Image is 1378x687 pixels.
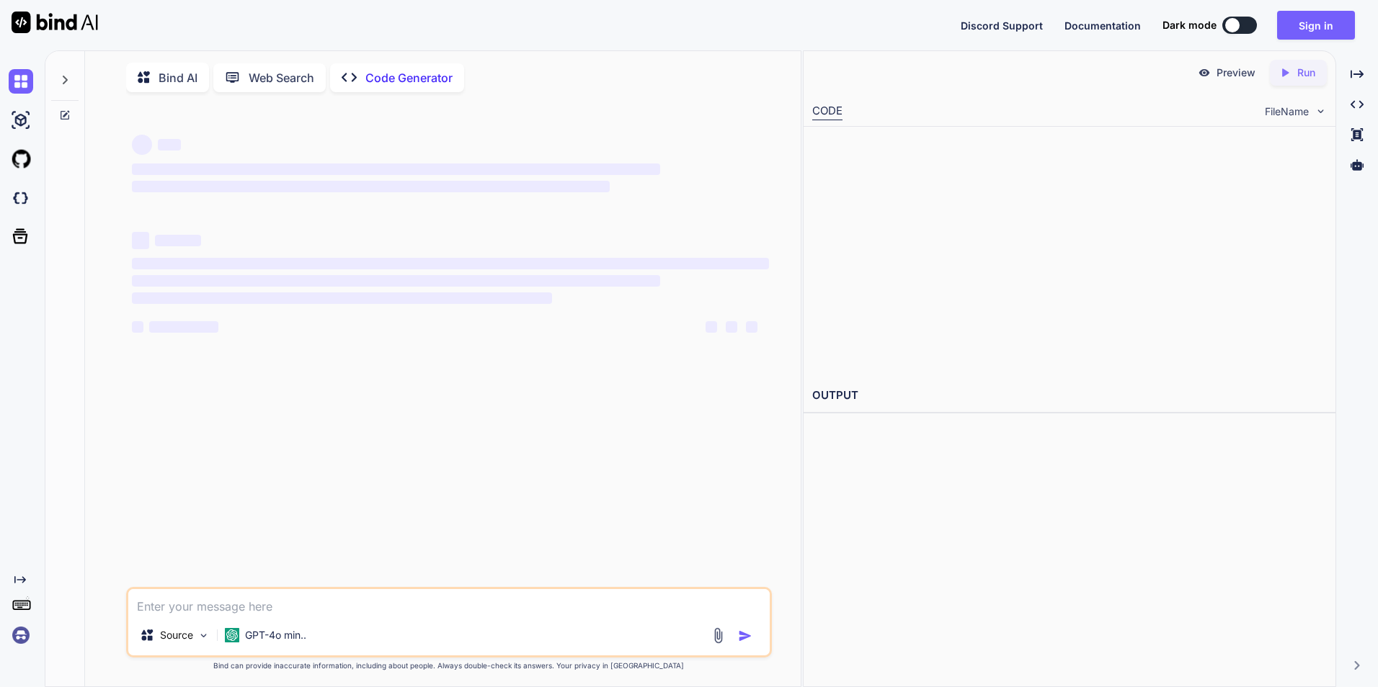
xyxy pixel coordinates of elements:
span: ‌ [158,139,181,151]
h2: OUTPUT [804,379,1335,413]
img: Bind AI [12,12,98,33]
p: Run [1297,66,1315,80]
p: Source [160,628,193,642]
span: ‌ [149,321,218,333]
p: Bind AI [159,69,197,86]
button: Sign in [1277,11,1355,40]
img: attachment [710,627,726,644]
span: ‌ [132,181,610,192]
img: darkCloudIdeIcon [9,186,33,210]
p: GPT-4o min.. [245,628,306,642]
img: chevron down [1315,105,1327,117]
img: signin [9,623,33,647]
span: ‌ [726,321,737,333]
p: Bind can provide inaccurate information, including about people. Always double-check its answers.... [126,660,772,671]
p: Code Generator [365,69,453,86]
span: ‌ [132,321,143,333]
p: Preview [1217,66,1255,80]
span: ‌ [132,275,661,287]
span: Discord Support [961,19,1043,32]
span: Documentation [1064,19,1141,32]
img: chat [9,69,33,94]
span: FileName [1265,104,1309,119]
span: ‌ [746,321,757,333]
button: Documentation [1064,18,1141,33]
button: Discord Support [961,18,1043,33]
img: GPT-4o mini [225,628,239,642]
span: ‌ [132,232,149,249]
p: Web Search [249,69,314,86]
img: icon [738,629,752,643]
span: ‌ [132,163,661,175]
span: ‌ [706,321,717,333]
span: ‌ [132,292,552,304]
img: preview [1198,66,1211,79]
span: ‌ [155,235,201,246]
img: ai-studio [9,108,33,133]
span: ‌ [132,258,769,269]
span: Dark mode [1163,18,1217,32]
img: Pick Models [197,629,210,642]
span: ‌ [132,135,152,155]
img: githubLight [9,147,33,171]
div: CODE [812,103,843,120]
